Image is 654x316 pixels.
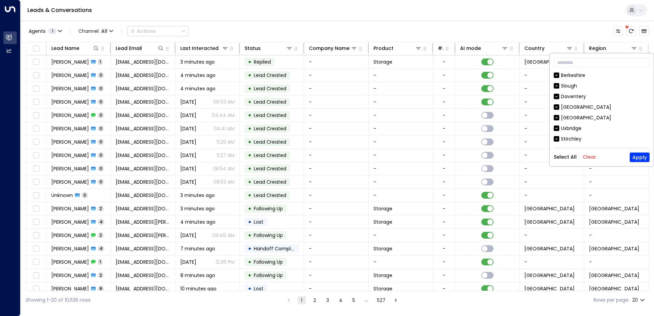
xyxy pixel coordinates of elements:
td: - [369,109,433,122]
td: - [520,122,584,135]
span: Toggle select row [32,84,40,93]
td: - [584,162,649,175]
td: - [520,255,584,268]
div: • [248,283,251,294]
p: 04:41 AM [214,125,235,132]
span: Toggle select row [32,98,40,106]
td: - [369,189,433,202]
span: ninakadlecikova@gmail.com [116,245,170,252]
div: [GEOGRAPHIC_DATA] [561,104,611,111]
div: • [248,189,251,201]
div: Last Interacted [180,44,228,52]
td: - [369,162,433,175]
span: Lead Created [254,125,286,132]
div: Country [524,44,545,52]
span: 3 minutes ago [180,205,215,212]
span: Lost [254,285,263,292]
span: 2 [98,272,104,278]
td: - [369,135,433,148]
button: Go to next page [392,296,400,304]
span: timharris99@hotmail.com [116,58,170,65]
span: Lead Created [254,192,286,199]
span: London [589,245,639,252]
div: Actions [130,28,156,34]
span: Toggle select row [32,178,40,186]
span: 0 [98,99,104,105]
div: • [248,136,251,148]
span: 0 [82,192,88,198]
span: Toggle select all [32,44,40,53]
div: … [363,296,371,304]
div: Daventery [554,93,650,100]
span: Tim Harris [51,85,89,92]
div: - [443,85,445,92]
span: kelsey.jayne@yahoo.co.uk [116,232,170,239]
div: - [443,205,445,212]
span: Lead Created [254,139,286,145]
td: - [369,69,433,82]
span: Replied [254,58,271,65]
span: Aug 19, 2025 [180,98,196,105]
td: - [304,282,368,295]
div: - [443,272,445,279]
span: United Kingdom [524,245,575,252]
td: - [304,215,368,228]
td: - [369,255,433,268]
span: danashley730@gmail.com [116,285,170,292]
div: • [248,163,251,174]
td: - [304,122,368,135]
span: timharris99@hotmail.com [116,125,170,132]
span: Unknown [51,192,73,199]
td: - [584,189,649,202]
span: timharris99@hotmail.com [116,98,170,105]
div: • [248,256,251,268]
span: Toggle select row [32,285,40,293]
span: Lost [254,219,263,225]
span: Storage [374,245,392,252]
td: - [369,175,433,188]
td: - [369,149,433,162]
span: Jul 22, 2025 [180,152,196,159]
span: Tim Harris [51,125,89,132]
span: Storage [374,58,392,65]
div: Status [245,44,293,52]
span: timharris99@hotmail.com [116,139,170,145]
span: Toggle select row [32,245,40,253]
div: - [443,98,445,105]
span: timharris99@hotmail.com [116,179,170,185]
span: Tim Harris [51,58,89,65]
td: - [520,82,584,95]
button: page 1 [298,296,306,304]
span: timharris99@hotmail.com [116,112,170,119]
span: 0 [98,152,104,158]
span: 0 [98,112,104,118]
div: Button group with a nested menu [127,26,189,36]
nav: pagination navigation [284,296,400,304]
td: - [369,82,433,95]
td: - [304,269,368,282]
span: Tim Harris [51,72,89,79]
span: Toggle select row [32,58,40,66]
span: Tim Harris [51,112,89,119]
span: 2 [98,206,104,211]
span: timharris99@hotmail.com [116,152,170,159]
td: - [584,255,649,268]
p: 08:53 AM [213,179,235,185]
span: London [589,205,639,212]
div: # of people [438,44,443,52]
span: Following Up [254,232,283,239]
div: Lead Name [51,44,79,52]
span: Yesterday [180,259,196,265]
td: - [304,109,368,122]
span: Toggle select row [32,205,40,213]
div: Showing 1-20 of 10,535 rows [26,297,91,304]
span: 1 [48,28,56,34]
td: - [304,162,368,175]
div: • [248,269,251,281]
div: • [248,96,251,108]
span: Toggle select row [32,151,40,160]
div: • [248,176,251,188]
div: # of people [438,44,450,52]
td: - [520,135,584,148]
div: - [443,245,445,252]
